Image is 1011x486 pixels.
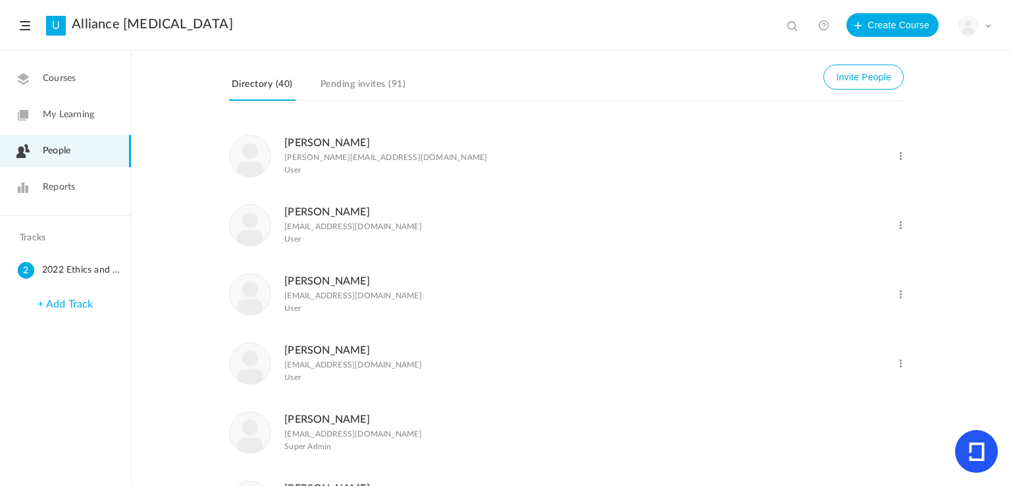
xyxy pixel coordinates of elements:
[230,205,271,246] img: user-image.png
[284,153,487,162] p: [PERSON_NAME][EMAIL_ADDRESS][DOMAIN_NAME]
[846,13,939,37] button: Create Course
[38,299,93,310] a: + Add Track
[284,442,331,451] span: Super Admin
[284,304,301,313] span: User
[43,72,76,86] span: Courses
[229,76,296,101] a: Directory (40)
[20,232,108,244] h4: Tracks
[959,16,977,35] img: user-image.png
[230,274,271,315] img: user-image.png
[284,345,370,356] a: [PERSON_NAME]
[284,138,370,148] a: [PERSON_NAME]
[823,65,904,90] button: Invite People
[284,276,370,286] a: [PERSON_NAME]
[230,412,271,453] img: user-image.png
[284,222,422,231] p: [EMAIL_ADDRESS][DOMAIN_NAME]
[284,373,301,382] span: User
[284,429,422,439] p: [EMAIL_ADDRESS][DOMAIN_NAME]
[46,16,66,36] a: U
[230,136,271,176] img: user-image.png
[318,76,408,101] a: Pending invites (91)
[284,291,422,300] p: [EMAIL_ADDRESS][DOMAIN_NAME]
[284,234,301,244] span: User
[43,144,70,158] span: People
[230,343,271,384] img: user-image.png
[42,262,126,279] span: 2022 Ethics and Mandatory Reporting
[43,180,75,194] span: Reports
[284,207,370,217] a: [PERSON_NAME]
[18,262,34,280] cite: 2
[43,108,94,122] span: My Learning
[72,16,233,32] a: Alliance [MEDICAL_DATA]
[284,360,422,369] p: [EMAIL_ADDRESS][DOMAIN_NAME]
[284,165,301,175] span: User
[284,414,370,425] a: [PERSON_NAME]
